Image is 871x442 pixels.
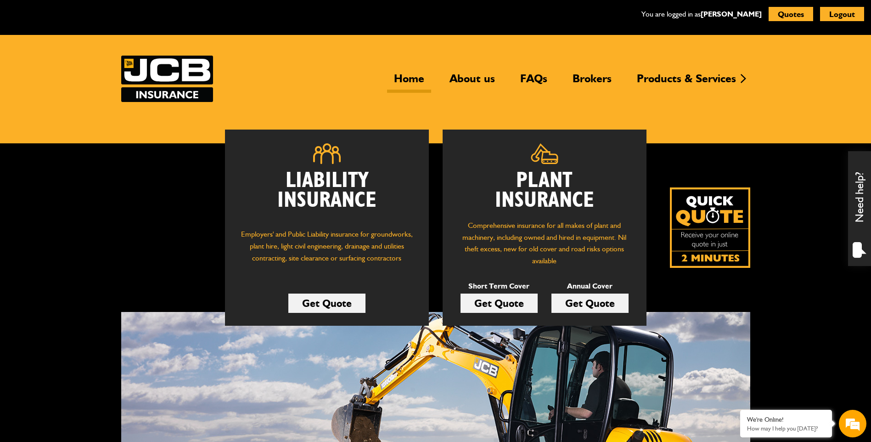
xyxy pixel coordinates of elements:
[747,425,825,432] p: How may I help you today?
[551,280,629,292] p: Annual Cover
[670,187,750,268] a: Get your insurance quote isn just 2-minutes
[239,228,415,272] p: Employers' and Public Liability insurance for groundworks, plant hire, light civil engineering, d...
[456,220,633,266] p: Comprehensive insurance for all makes of plant and machinery, including owned and hired in equipm...
[701,10,762,18] a: [PERSON_NAME]
[239,171,415,220] h2: Liability Insurance
[121,56,213,102] a: JCB Insurance Services
[288,294,365,313] a: Get Quote
[461,294,538,313] a: Get Quote
[747,416,825,424] div: We're Online!
[641,8,762,20] p: You are logged in as
[630,72,743,93] a: Products & Services
[513,72,554,93] a: FAQs
[848,151,871,266] div: Need help?
[670,187,750,268] img: Quick Quote
[456,171,633,210] h2: Plant Insurance
[387,72,431,93] a: Home
[566,72,618,93] a: Brokers
[121,56,213,102] img: JCB Insurance Services logo
[551,294,629,313] a: Get Quote
[769,7,813,21] button: Quotes
[461,280,538,292] p: Short Term Cover
[443,72,502,93] a: About us
[820,7,864,21] button: Logout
